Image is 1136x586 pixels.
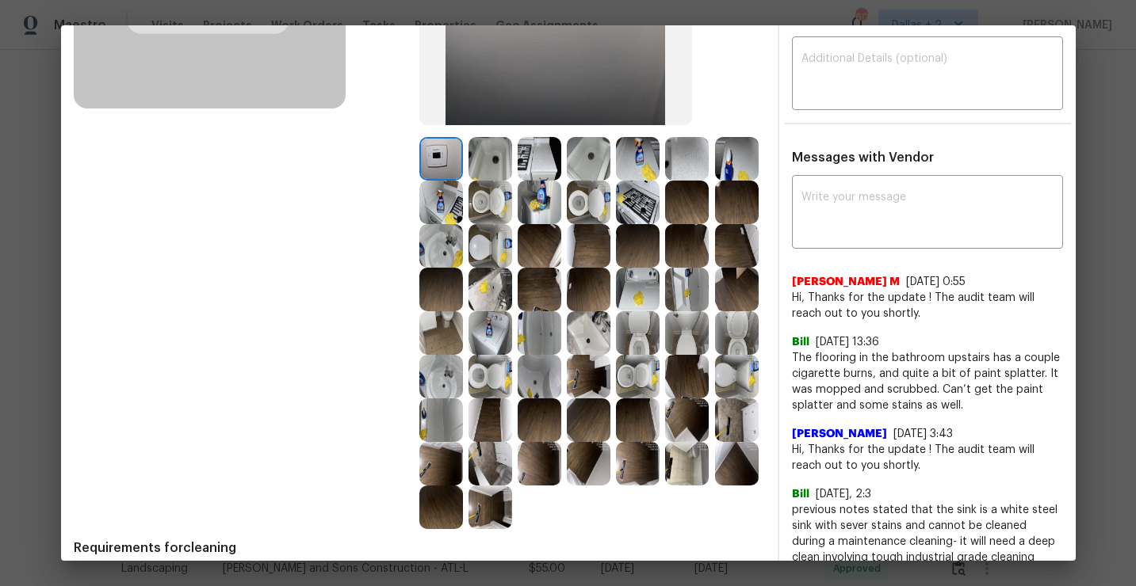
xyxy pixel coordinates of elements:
span: [DATE] 3:43 [893,428,953,439]
span: Hi, Thanks for the update ! The audit team will reach out to you shortly. [792,290,1063,322]
span: Bill [792,334,809,350]
span: [DATE], 2:3 [816,489,871,500]
span: The flooring in the bathroom upstairs has a couple cigarette burns, and quite a bit of paint spla... [792,350,1063,413]
span: Hi, Thanks for the update ! The audit team will reach out to you shortly. [792,442,1063,474]
span: Bill [792,486,809,502]
span: [PERSON_NAME] [792,426,887,442]
span: [DATE] 0:55 [906,276,966,287]
span: Messages with Vendor [792,151,934,164]
span: [PERSON_NAME] M [792,274,900,290]
span: [DATE] 13:36 [816,337,879,348]
span: Requirements for cleaning [74,540,765,556]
